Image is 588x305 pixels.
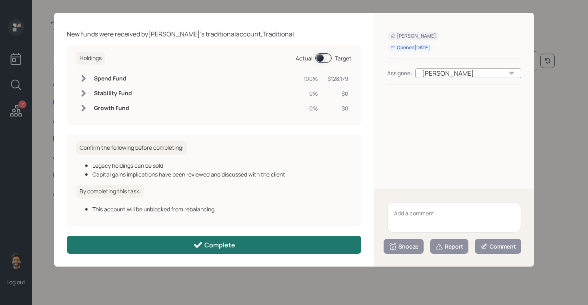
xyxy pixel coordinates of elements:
[76,141,187,155] h6: Confirm the following before completing:
[328,104,348,112] div: $0
[328,89,348,98] div: $0
[430,239,468,254] button: Report
[67,29,361,39] div: New funds were received by [PERSON_NAME] 's traditional account, Traditional .
[296,54,312,62] div: Actual
[304,104,318,112] div: 0%
[389,243,418,251] div: Snooze
[435,243,463,251] div: Report
[328,74,348,83] div: $128,179
[76,185,144,198] h6: By completing this task:
[92,170,352,179] div: Capital gains implications have been reviewed and discussed with the client
[94,90,132,97] h6: Stability Fund
[94,75,132,82] h6: Spend Fund
[390,33,436,40] div: [PERSON_NAME]
[335,54,352,62] div: Target
[92,205,352,213] div: This account will be unblocked from rebalancing
[390,44,430,51] div: Opened [DATE]
[304,74,318,83] div: 100%
[415,68,521,78] div: [PERSON_NAME]
[92,161,352,170] div: Legacy holdings can be sold
[387,69,412,77] div: Assignee:
[94,105,132,112] h6: Growth Fund
[304,89,318,98] div: 0%
[480,243,516,251] div: Comment
[76,52,105,65] h6: Holdings
[67,236,361,254] button: Complete
[384,239,424,254] button: Snooze
[193,240,235,250] div: Complete
[475,239,521,254] button: Comment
